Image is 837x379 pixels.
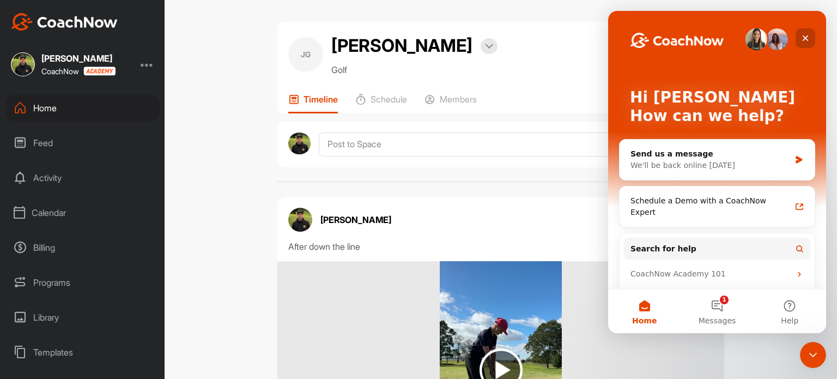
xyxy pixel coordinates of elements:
[800,342,826,368] iframe: Intercom live chat
[6,94,160,122] div: Home
[11,13,118,31] img: CoachNow
[288,133,311,155] img: avatar
[485,44,493,49] img: arrow-down
[288,208,312,232] img: avatar
[41,67,116,76] div: CoachNow
[304,94,338,105] p: Timeline
[6,234,160,261] div: Billing
[6,164,160,191] div: Activity
[371,94,407,105] p: Schedule
[288,240,713,253] div: After down the line
[83,67,116,76] img: CoachNow acadmey
[288,37,323,72] div: JG
[6,269,160,296] div: Programs
[11,52,35,76] img: square_fd547731b80adb825cda37e3003d11ca.jpg
[608,11,826,333] iframe: Intercom live chat
[320,213,391,226] p: [PERSON_NAME]
[6,199,160,226] div: Calendar
[6,129,160,157] div: Feed
[331,63,498,76] p: Golf
[41,54,116,63] div: [PERSON_NAME]
[331,33,472,59] h2: [PERSON_NAME]
[6,339,160,366] div: Templates
[440,94,477,105] p: Members
[6,304,160,331] div: Library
